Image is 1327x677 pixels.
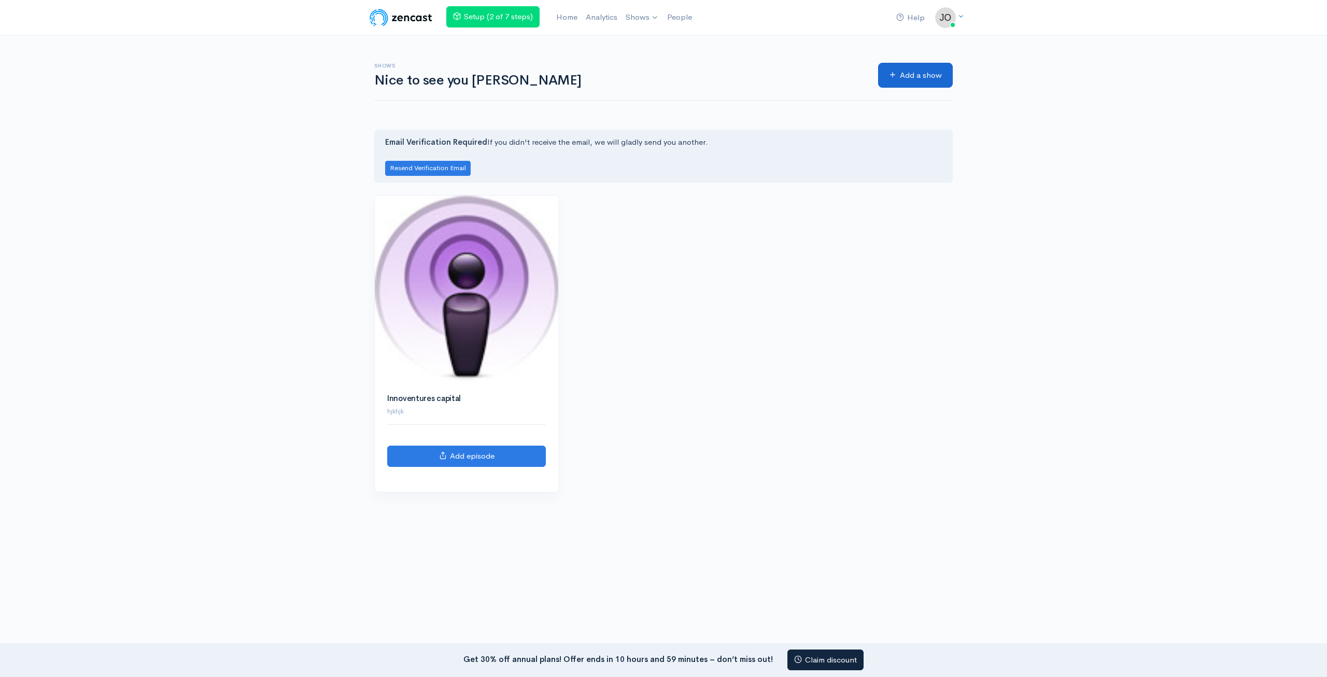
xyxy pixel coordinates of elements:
[787,650,864,671] a: Claim discount
[935,7,956,28] img: ...
[446,6,540,27] a: Setup (2 of 7 steps)
[387,446,546,467] a: Add episode
[385,137,487,147] strong: Email Verification Required
[375,196,558,382] img: Innoventures capital
[892,7,929,29] a: Help
[374,73,866,88] h1: Nice to see you [PERSON_NAME]
[387,406,546,417] p: hjkhjk
[463,654,773,664] strong: Get 30% off annual plans! Offer ends in 10 hours and 59 minutes – don’t miss out!
[663,6,696,29] a: People
[552,6,582,29] a: Home
[374,130,953,182] div: If you didn't receive the email, we will gladly send you another.
[622,6,663,29] a: Shows
[385,161,471,176] button: Resend Verification Email
[374,63,866,68] h6: Shows
[368,7,434,28] img: ZenCast Logo
[582,6,622,29] a: Analytics
[387,393,461,403] a: Innoventures capital
[878,63,953,88] a: Add a show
